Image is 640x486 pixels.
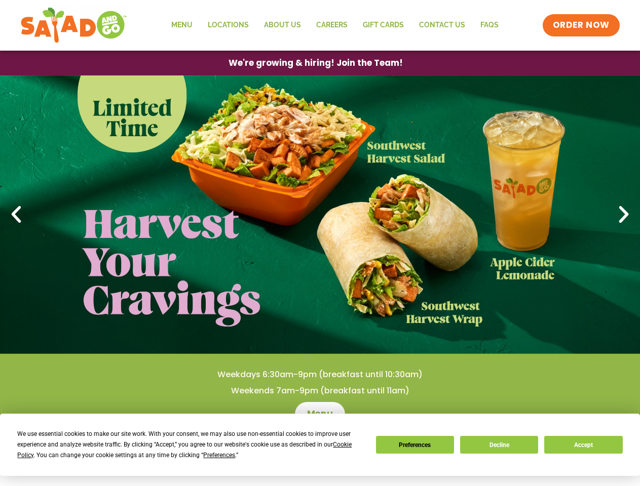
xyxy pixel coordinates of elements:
[164,14,506,37] nav: Menu
[229,59,403,67] span: We're growing & hiring! Join the Team!
[411,14,473,37] a: Contact Us
[376,436,454,454] button: Preferences
[20,385,620,396] h4: Weekends 7am-9pm (breakfast until 11am)
[200,14,256,37] a: Locations
[460,436,538,454] button: Decline
[307,408,333,420] span: Menu
[544,436,622,454] button: Accept
[473,14,506,37] a: FAQs
[213,51,418,75] a: We're growing & hiring! Join the Team!
[295,402,345,426] a: Menu
[203,452,235,459] span: Preferences
[17,429,363,461] div: We use essential cookies to make our site work. With your consent, we may also use non-essential ...
[20,5,127,46] img: new-SAG-logo-768×292
[164,14,200,37] a: Menu
[553,19,610,31] span: ORDER NOW
[543,14,620,36] a: ORDER NOW
[309,14,355,37] a: Careers
[256,14,309,37] a: About Us
[355,14,411,37] a: GIFT CARDS
[20,369,620,380] h4: Weekdays 6:30am-9pm (breakfast until 10:30am)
